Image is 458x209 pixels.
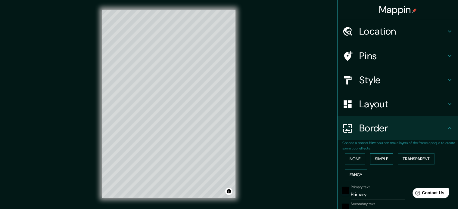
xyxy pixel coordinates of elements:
button: Transparent [398,153,435,164]
div: Location [338,19,458,43]
button: black [342,187,349,194]
div: Border [338,116,458,140]
h4: Layout [359,98,446,110]
div: Style [338,68,458,92]
h4: Border [359,122,446,134]
button: Fancy [345,169,367,180]
button: Toggle attribution [225,188,232,195]
label: Primary text [351,185,369,190]
button: None [345,153,365,164]
h4: Pins [359,50,446,62]
img: pin-icon.png [412,8,417,13]
b: Hint [369,140,376,145]
h4: Mappin [379,4,417,16]
h4: Location [359,25,446,37]
h4: Style [359,74,446,86]
div: Layout [338,92,458,116]
p: Choose a border. : you can make layers of the frame opaque to create some cool effects. [342,140,458,151]
button: Simple [370,153,393,164]
iframe: Help widget launcher [404,186,451,202]
div: Pins [338,44,458,68]
label: Secondary text [351,201,375,207]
